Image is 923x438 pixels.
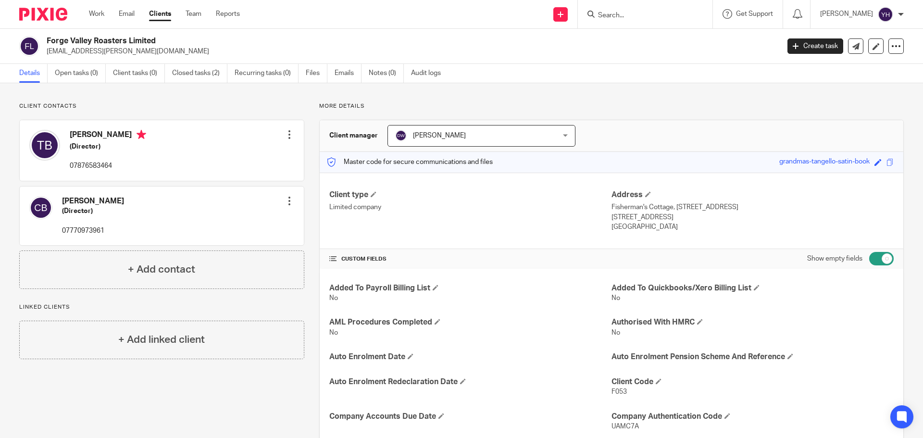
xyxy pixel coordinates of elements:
[329,283,611,293] h4: Added To Payroll Billing List
[395,130,407,141] img: svg%3E
[319,102,904,110] p: More details
[413,132,466,139] span: [PERSON_NAME]
[807,254,862,263] label: Show empty fields
[19,36,39,56] img: svg%3E
[611,190,894,200] h4: Address
[878,7,893,22] img: svg%3E
[70,142,146,151] h5: (Director)
[55,64,106,83] a: Open tasks (0)
[611,423,639,430] span: UAMC7A
[611,329,620,336] span: No
[119,9,135,19] a: Email
[329,202,611,212] p: Limited company
[611,202,894,212] p: Fisherman's Cottage, [STREET_ADDRESS]
[89,9,104,19] a: Work
[19,102,304,110] p: Client contacts
[597,12,684,20] input: Search
[736,11,773,17] span: Get Support
[329,412,611,422] h4: Company Accounts Due Date
[70,161,146,171] p: 07876583464
[19,8,67,21] img: Pixie
[820,9,873,19] p: [PERSON_NAME]
[611,377,894,387] h4: Client Code
[611,283,894,293] h4: Added To Quickbooks/Xero Billing List
[186,9,201,19] a: Team
[611,412,894,422] h4: Company Authentication Code
[611,222,894,232] p: [GEOGRAPHIC_DATA]
[411,64,448,83] a: Audit logs
[329,317,611,327] h4: AML Procedures Completed
[329,295,338,301] span: No
[335,64,362,83] a: Emails
[611,317,894,327] h4: Authorised With HMRC
[62,226,124,236] p: 07770973961
[369,64,404,83] a: Notes (0)
[118,332,205,347] h4: + Add linked client
[327,157,493,167] p: Master code for secure communications and files
[329,131,378,140] h3: Client manager
[779,157,870,168] div: grandmas-tangello-satin-book
[29,196,52,219] img: svg%3E
[329,190,611,200] h4: Client type
[329,329,338,336] span: No
[47,47,773,56] p: [EMAIL_ADDRESS][PERSON_NAME][DOMAIN_NAME]
[787,38,843,54] a: Create task
[19,303,304,311] p: Linked clients
[137,130,146,139] i: Primary
[329,377,611,387] h4: Auto Enrolment Redeclaration Date
[611,352,894,362] h4: Auto Enrolment Pension Scheme And Reference
[172,64,227,83] a: Closed tasks (2)
[329,352,611,362] h4: Auto Enrolment Date
[306,64,327,83] a: Files
[216,9,240,19] a: Reports
[62,206,124,216] h5: (Director)
[47,36,628,46] h2: Forge Valley Roasters Limited
[113,64,165,83] a: Client tasks (0)
[611,295,620,301] span: No
[611,388,627,395] span: F053
[62,196,124,206] h4: [PERSON_NAME]
[329,255,611,263] h4: CUSTOM FIELDS
[70,130,146,142] h4: [PERSON_NAME]
[235,64,299,83] a: Recurring tasks (0)
[611,213,894,222] p: [STREET_ADDRESS]
[29,130,60,161] img: svg%3E
[128,262,195,277] h4: + Add contact
[149,9,171,19] a: Clients
[19,64,48,83] a: Details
